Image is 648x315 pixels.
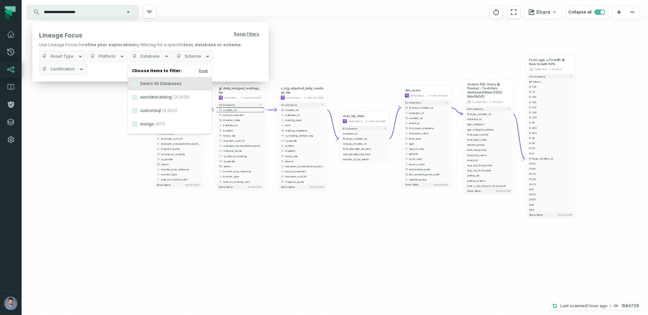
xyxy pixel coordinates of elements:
span: improper_measurement_position [161,142,200,145]
button: monitor_mac_address [217,169,264,174]
span: integer [281,144,284,147]
span: D 210 [529,105,572,109]
span: first_login_datetime [409,126,448,130]
span: improper_measurement_position [285,164,324,168]
span: ehr_consent_given_date [409,172,448,176]
span: timestamp [281,129,284,132]
button: sample_group [403,177,450,182]
span: client_id [409,121,448,125]
span: creation_date [223,118,262,122]
span: age_on_reg [409,147,448,150]
span: string [405,178,408,181]
span: first_adjusted_bp_time [343,147,386,151]
span: source [285,159,324,163]
button: created_at [217,107,264,112]
button: over_2_bp_days_in_first_month [465,183,512,188]
button: irregular_pulse [217,148,264,153]
button: first_login_month [465,132,512,137]
button: Reset [199,68,208,74]
span: D 150 [529,95,572,99]
button: D 270 [527,115,574,120]
span: timestamp [405,106,408,109]
button: first_bp_created_at [465,111,512,116]
button: Certification [39,63,87,75]
button: awsdatacatalog(31,858) [132,94,137,100]
button: D240 [527,176,574,181]
button: gating_bp [465,173,512,178]
span: type unknown [157,163,160,166]
button: improper_measurement_position [155,141,202,146]
button: note_on_reading_text [217,179,264,184]
span: gating_bp [467,174,510,177]
span: string [281,119,284,122]
span: birth_year [409,137,448,140]
button: Asset Type [39,51,86,62]
button: Show moreShowing15/54 [403,182,450,188]
button: uuid [279,123,326,128]
span: uuid [285,123,324,127]
span: gating_criteria [467,179,510,182]
span: integer [157,142,160,145]
span: boolean [281,134,284,137]
span: reading_datetime [285,128,324,132]
span: sample_group [467,143,510,146]
span: boolean [219,154,222,157]
span: D 120 [529,85,572,88]
span: Showing 15 / 21 [247,185,262,188]
span: diastolic [285,149,324,153]
button: first_login_datetime [403,126,450,131]
span: integer [405,142,408,145]
span: is_note_on_reading [223,154,262,158]
button: created_at [403,115,450,120]
button: first_bp_created_at [527,156,574,161]
button: D 90 [527,146,574,151]
label: awsdatacatalog [128,90,212,104]
span: avg_sys_first_week [467,168,510,172]
button: Show moreShowing15/23 [279,184,326,190]
button: D 180 [527,99,574,105]
span: sample_group [409,177,448,181]
button: number_of_bp_taken [341,156,388,162]
button: is_update [217,159,264,164]
span: is_update [223,159,262,163]
button: monitor_type [155,172,202,177]
button: company_name [403,131,450,136]
span: integer [157,132,160,135]
span: string [405,132,408,135]
button: first_bp_created_at [341,136,388,141]
button: is_reading_before_reg [279,133,326,138]
button: body_movement [217,112,264,117]
span: termination_date [409,167,448,171]
button: client_id [465,157,512,163]
button: heart_rate [217,133,264,138]
button: hold_out_group [465,147,512,152]
span: labels [161,162,200,166]
span: string [405,163,408,166]
span: integer [281,175,284,178]
span: integer [405,147,408,150]
span: 68 columns [467,107,483,110]
button: is_update [279,138,326,143]
span: integer [219,139,222,142]
button: D210 [527,171,574,176]
button: avg_sys_first_month [465,163,512,168]
button: sample_group [465,142,512,147]
button: datalake_id [217,123,264,128]
button: BP takers [527,79,574,84]
button: birth_year [403,136,450,141]
span: boolean [157,152,160,155]
button: D14 [527,151,574,156]
span: Show more [405,183,419,186]
span: first_bp_created_at [529,156,572,160]
span: timestamp [405,127,408,130]
span: timestamp [281,108,284,111]
span: type unknown [219,165,222,168]
span: datalake_id [285,113,324,117]
button: irregular_pulse [279,179,326,184]
span: datalake_id [343,132,386,135]
button: D 240 [527,110,574,115]
span: D 180 [529,100,572,104]
button: first_adjusted_bp_time [341,146,388,151]
g: Edge from a7e1c72a15be9e01b90a99a20d29a87f to 4ccc47a852df2adcd5602697df92b7fe [389,108,401,139]
span: datalake_id [409,111,448,115]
